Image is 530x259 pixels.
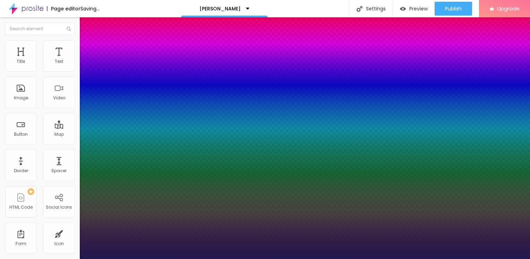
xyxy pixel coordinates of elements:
button: Publish [435,2,472,16]
button: Preview [393,2,435,16]
div: Page editor [47,6,80,11]
div: Social Icons [46,205,72,210]
div: Map [54,132,64,137]
div: Button [14,132,28,137]
span: Upgrade [497,6,520,11]
div: Image [14,95,28,100]
div: Saving... [80,6,100,11]
div: Text [55,59,63,64]
img: Icone [357,6,362,12]
div: Icon [54,241,64,246]
img: view-1.svg [400,6,406,12]
div: Video [53,95,65,100]
div: Spacer [51,168,67,173]
div: Form [16,241,26,246]
div: Divider [14,168,28,173]
span: Preview [409,6,428,11]
p: [PERSON_NAME] [199,6,241,11]
div: HTML Code [9,205,33,210]
img: Icone [67,27,71,31]
div: Title [17,59,25,64]
input: Search element [5,23,75,35]
span: Publish [445,6,462,11]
